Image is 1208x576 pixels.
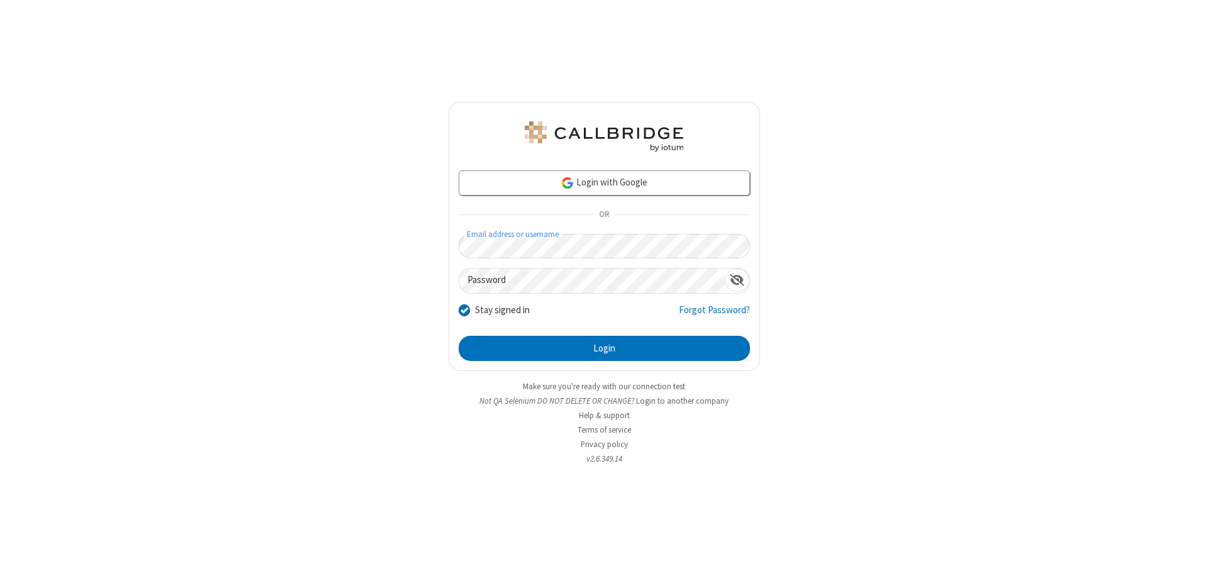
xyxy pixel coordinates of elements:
button: Login [459,336,750,361]
a: Make sure you're ready with our connection test [523,381,685,392]
img: google-icon.png [561,176,574,190]
input: Password [459,269,725,293]
div: Show password [725,269,749,292]
input: Email address or username [459,234,750,258]
a: Help & support [579,410,630,421]
a: Forgot Password? [679,303,750,327]
label: Stay signed in [475,303,530,318]
li: v2.6.349.14 [449,453,760,465]
span: OR [594,206,614,224]
button: Login to another company [636,395,729,407]
li: Not QA Selenium DO NOT DELETE OR CHANGE? [449,395,760,407]
a: Login with Google [459,170,750,196]
a: Privacy policy [581,439,628,450]
a: Terms of service [578,424,631,435]
img: QA Selenium DO NOT DELETE OR CHANGE [522,121,686,152]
